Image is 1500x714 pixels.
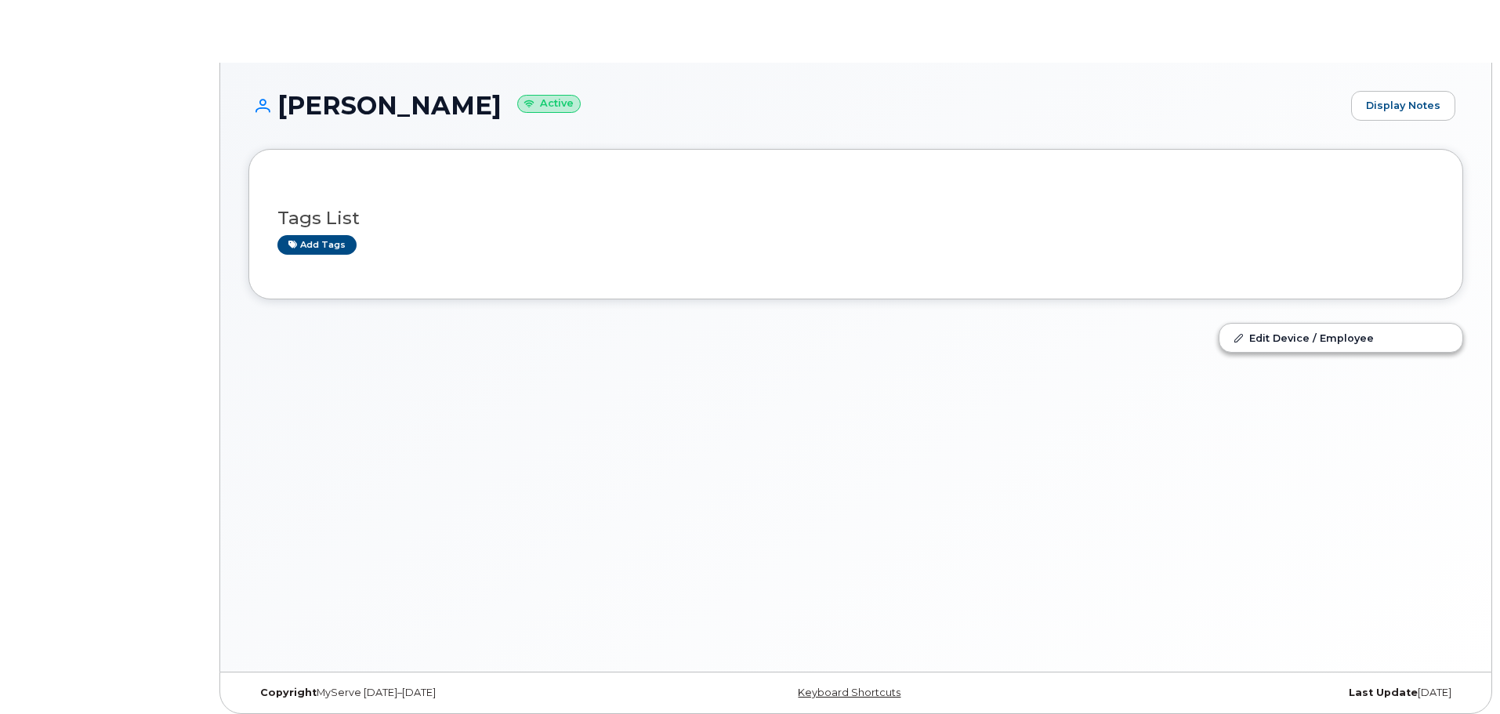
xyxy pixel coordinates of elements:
a: Keyboard Shortcuts [798,687,900,698]
h1: [PERSON_NAME] [248,92,1343,119]
h3: Tags List [277,208,1434,228]
small: Active [517,95,581,113]
a: Display Notes [1351,91,1455,121]
a: Edit Device / Employee [1219,324,1462,352]
div: [DATE] [1058,687,1463,699]
div: MyServe [DATE]–[DATE] [248,687,654,699]
strong: Copyright [260,687,317,698]
a: Add tags [277,235,357,255]
strong: Last Update [1349,687,1418,698]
